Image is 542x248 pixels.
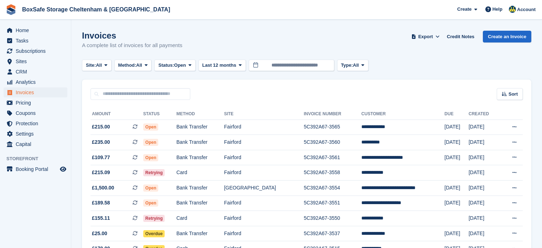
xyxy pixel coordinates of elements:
h1: Invoices [82,31,182,40]
td: 5C392A67-3554 [304,181,361,196]
span: All [353,62,359,69]
td: 5C392A67-3551 [304,196,361,211]
td: Bank Transfer [176,120,224,135]
td: Fairford [224,165,304,181]
td: Fairford [224,150,304,165]
td: Card [176,211,224,226]
td: Bank Transfer [176,181,224,196]
th: Site [224,108,304,120]
a: menu [4,164,67,174]
span: Home [16,25,58,35]
span: Sort [509,91,518,98]
td: Bank Transfer [176,150,224,165]
td: [DATE] [444,226,469,241]
span: Open [143,199,159,207]
span: £215.09 [92,169,110,176]
span: Account [517,6,536,13]
a: menu [4,25,67,35]
span: Export [418,33,433,40]
span: Open [143,123,159,131]
td: Bank Transfer [176,135,224,150]
td: [DATE] [444,120,469,135]
button: Type: All [337,60,368,71]
a: menu [4,46,67,56]
th: Status [143,108,176,120]
td: 5C392A67-3550 [304,211,361,226]
td: Fairford [224,196,304,211]
img: Kim Virabi [509,6,516,13]
a: Preview store [59,165,67,173]
img: stora-icon-8386f47178a22dfd0bd8f6a31ec36ba5ce8667c1dd55bd0f319d3a0aa187defe.svg [6,4,16,15]
a: menu [4,87,67,97]
th: Method [176,108,224,120]
span: Subscriptions [16,46,58,56]
span: Capital [16,139,58,149]
td: 5C392A67-3565 [304,120,361,135]
span: Status: [158,62,174,69]
a: menu [4,56,67,66]
td: [DATE] [469,165,500,181]
td: Fairford [224,226,304,241]
button: Method: All [114,60,152,71]
span: £155.11 [92,214,110,222]
span: Open [143,154,159,161]
span: Retrying [143,215,165,222]
td: [DATE] [469,135,500,150]
td: Bank Transfer [176,226,224,241]
span: Pricing [16,98,58,108]
td: 5C392A67-3560 [304,135,361,150]
span: £1,500.00 [92,184,114,192]
td: [DATE] [469,181,500,196]
td: Card [176,165,224,181]
button: Export [410,31,441,42]
span: Open [174,62,186,69]
td: Bank Transfer [176,196,224,211]
span: All [136,62,142,69]
td: [DATE] [444,150,469,165]
a: menu [4,67,67,77]
td: Fairford [224,211,304,226]
span: £235.00 [92,138,110,146]
span: Coupons [16,108,58,118]
span: Analytics [16,77,58,87]
span: Protection [16,118,58,128]
span: Tasks [16,36,58,46]
span: Help [492,6,502,13]
td: [DATE] [444,181,469,196]
td: [DATE] [469,120,500,135]
td: 5C392A67-3558 [304,165,361,181]
a: menu [4,129,67,139]
span: Sites [16,56,58,66]
span: Storefront [6,155,71,162]
span: £25.00 [92,230,107,237]
a: Credit Notes [444,31,477,42]
span: Open [143,184,159,192]
span: Create [457,6,471,13]
span: Type: [341,62,353,69]
td: [DATE] [444,196,469,211]
span: All [96,62,102,69]
a: menu [4,118,67,128]
td: [DATE] [469,226,500,241]
span: CRM [16,67,58,77]
a: menu [4,108,67,118]
td: [DATE] [469,150,500,165]
a: BoxSafe Storage Cheltenham & [GEOGRAPHIC_DATA] [19,4,173,15]
a: Create an Invoice [483,31,531,42]
span: Site: [86,62,96,69]
span: £189.58 [92,199,110,207]
span: Settings [16,129,58,139]
p: A complete list of invoices for all payments [82,41,182,50]
a: menu [4,98,67,108]
a: menu [4,36,67,46]
span: Last 12 months [202,62,236,69]
span: £109.77 [92,154,110,161]
td: [GEOGRAPHIC_DATA] [224,181,304,196]
th: Due [444,108,469,120]
span: Invoices [16,87,58,97]
th: Amount [91,108,143,120]
td: [DATE] [469,196,500,211]
th: Invoice Number [304,108,361,120]
span: Retrying [143,169,165,176]
span: Method: [118,62,136,69]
